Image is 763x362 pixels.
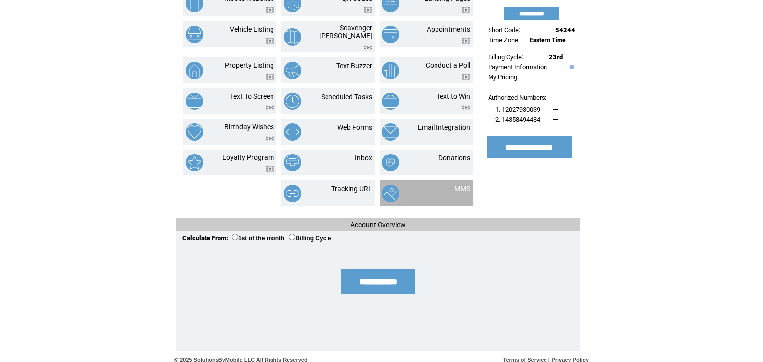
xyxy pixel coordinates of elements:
[495,106,540,113] span: 1. 12027930039
[426,61,470,69] a: Conduct a Poll
[488,94,546,101] span: Authorized Numbers:
[186,93,203,110] img: text-to-screen.png
[266,136,274,141] img: video.png
[266,7,274,13] img: video.png
[321,93,372,101] a: Scheduled Tasks
[462,74,470,80] img: video.png
[427,25,470,33] a: Appointments
[567,65,574,69] img: help.gif
[488,73,517,81] a: My Pricing
[462,7,470,13] img: video.png
[549,53,563,61] span: 23rd
[284,185,301,202] img: tracking-url.png
[555,26,575,34] span: 54244
[382,62,399,79] img: conduct-a-poll.png
[230,25,274,33] a: Vehicle Listing
[488,63,547,71] a: Payment Information
[284,28,301,46] img: scavenger-hunt.png
[224,123,274,131] a: Birthday Wishes
[284,62,301,79] img: text-buzzer.png
[382,123,399,141] img: email-integration.png
[382,26,399,43] img: appointments.png
[284,154,301,171] img: inbox.png
[488,26,520,34] span: Short Code:
[350,221,406,229] span: Account Overview
[284,123,301,141] img: web-forms.png
[186,154,203,171] img: loyalty-program.png
[230,92,274,100] a: Text To Screen
[488,36,520,44] span: Time Zone:
[186,123,203,141] img: birthday-wishes.png
[266,105,274,110] img: video.png
[336,62,372,70] a: Text Buzzer
[186,62,203,79] img: property-listing.png
[462,105,470,110] img: video.png
[222,154,274,161] a: Loyalty Program
[232,234,238,240] input: 1st of the month
[530,37,566,44] span: Eastern Time
[337,123,372,131] a: Web Forms
[462,38,470,44] img: video.png
[266,38,274,44] img: video.png
[289,235,331,242] label: Billing Cycle
[418,123,470,131] a: Email Integration
[186,26,203,43] img: vehicle-listing.png
[382,93,399,110] img: text-to-win.png
[382,154,399,171] img: donations.png
[364,7,372,13] img: video.png
[382,185,399,202] img: mms.png
[284,93,301,110] img: scheduled-tasks.png
[289,234,295,240] input: Billing Cycle
[454,185,470,193] a: MMS
[436,92,470,100] a: Text to Win
[495,116,540,123] span: 2. 14358494484
[364,45,372,50] img: video.png
[319,24,372,40] a: Scavenger [PERSON_NAME]
[355,154,372,162] a: Inbox
[438,154,470,162] a: Donations
[266,74,274,80] img: video.png
[488,53,523,61] span: Billing Cycle:
[182,234,228,242] span: Calculate From:
[331,185,372,193] a: Tracking URL
[225,61,274,69] a: Property Listing
[232,235,284,242] label: 1st of the month
[266,166,274,172] img: video.png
